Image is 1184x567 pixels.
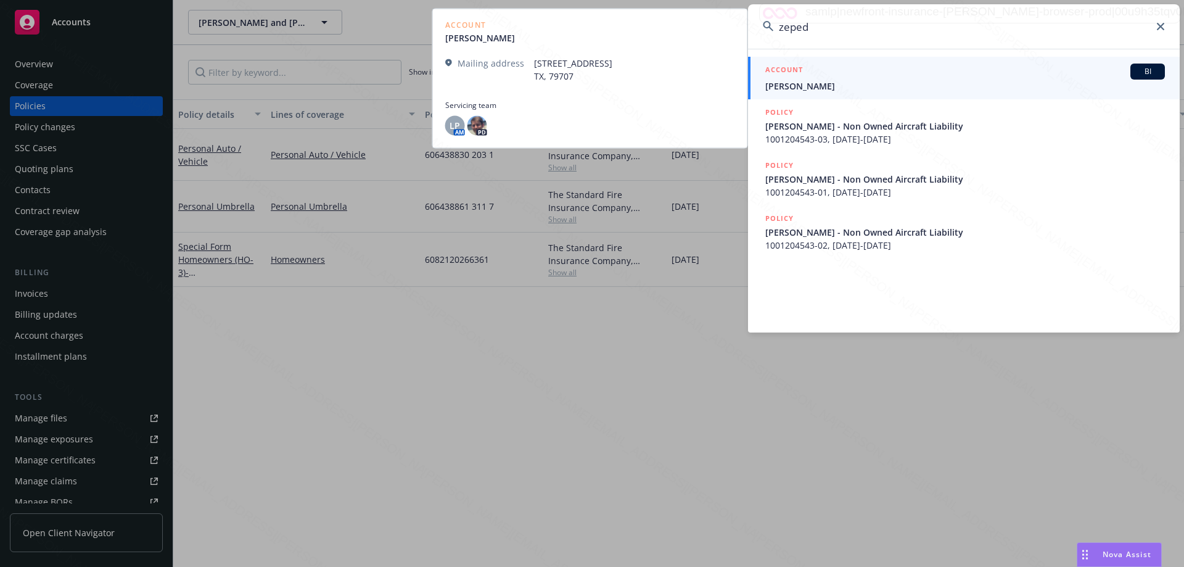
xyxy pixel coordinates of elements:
h5: POLICY [765,106,794,118]
span: [PERSON_NAME] - Non Owned Aircraft Liability [765,173,1165,186]
h5: POLICY [765,159,794,172]
span: 1001204543-02, [DATE]-[DATE] [765,239,1165,252]
div: Drag to move [1077,543,1093,566]
span: [PERSON_NAME] [765,80,1165,93]
span: BI [1135,66,1160,77]
a: POLICY[PERSON_NAME] - Non Owned Aircraft Liability1001204543-03, [DATE]-[DATE] [748,99,1180,152]
span: [PERSON_NAME] - Non Owned Aircraft Liability [765,226,1165,239]
span: Nova Assist [1103,549,1151,560]
h5: POLICY [765,212,794,225]
span: 1001204543-03, [DATE]-[DATE] [765,133,1165,146]
input: Search... [748,4,1180,49]
a: ACCOUNTBI[PERSON_NAME] [748,57,1180,99]
span: 1001204543-01, [DATE]-[DATE] [765,186,1165,199]
span: [PERSON_NAME] - Non Owned Aircraft Liability [765,120,1165,133]
a: POLICY[PERSON_NAME] - Non Owned Aircraft Liability1001204543-01, [DATE]-[DATE] [748,152,1180,205]
h5: ACCOUNT [765,64,803,78]
button: Nova Assist [1077,542,1162,567]
a: POLICY[PERSON_NAME] - Non Owned Aircraft Liability1001204543-02, [DATE]-[DATE] [748,205,1180,259]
